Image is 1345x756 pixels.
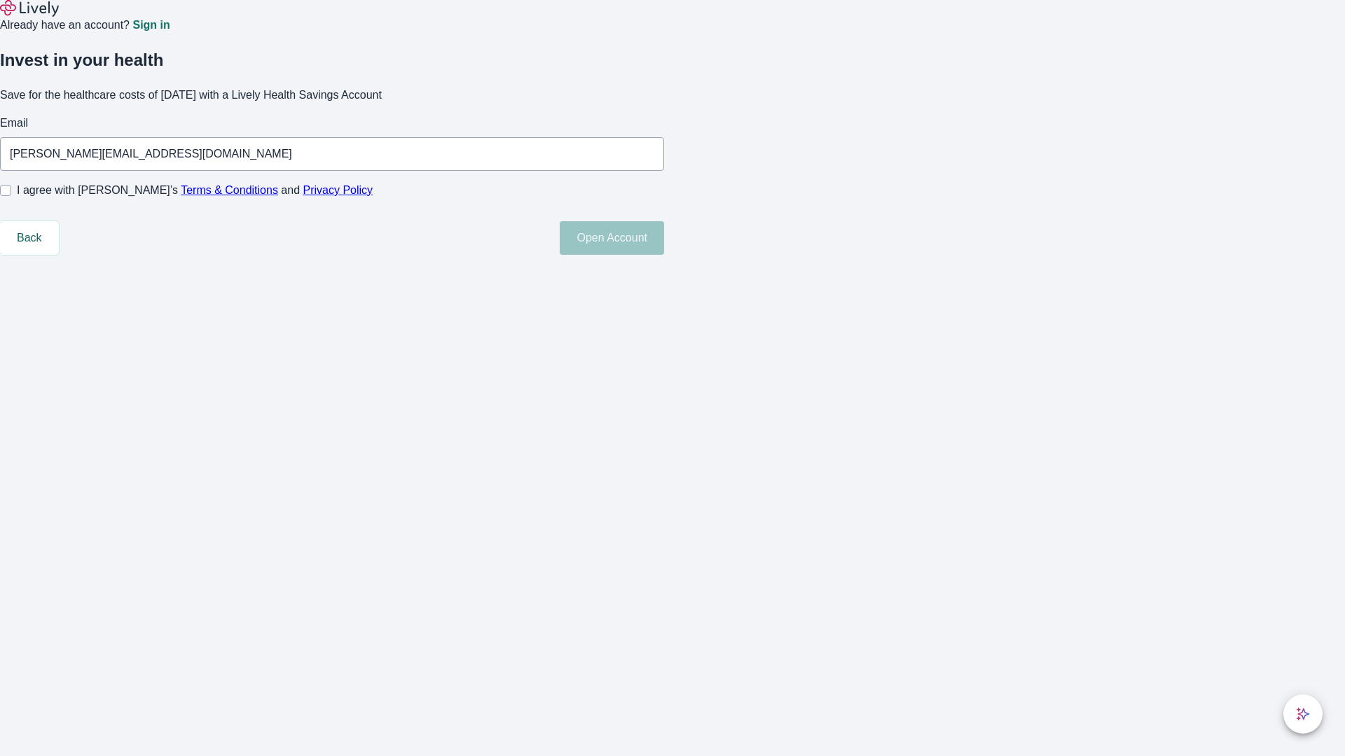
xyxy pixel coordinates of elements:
[132,20,170,31] a: Sign in
[181,184,278,196] a: Terms & Conditions
[17,182,373,199] span: I agree with [PERSON_NAME]’s and
[1296,707,1310,721] svg: Lively AI Assistant
[1283,694,1323,734] button: chat
[303,184,373,196] a: Privacy Policy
